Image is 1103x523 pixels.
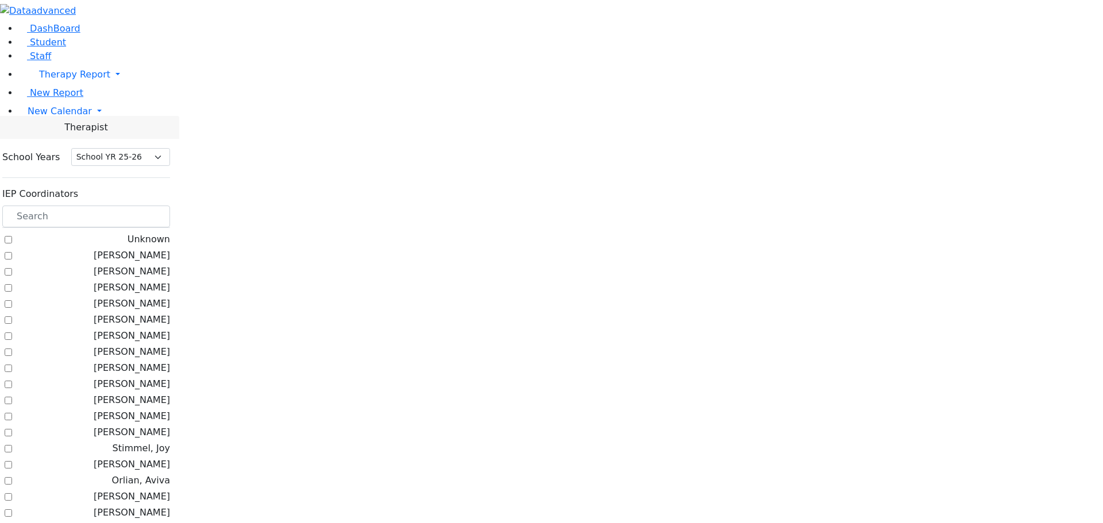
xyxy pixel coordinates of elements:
label: [PERSON_NAME] [94,313,170,327]
label: IEP Coordinators [2,187,78,201]
label: [PERSON_NAME] [94,393,170,407]
a: Student [18,37,66,48]
label: [PERSON_NAME] [94,377,170,391]
label: [PERSON_NAME] [94,329,170,343]
a: Therapy Report [18,63,1103,86]
span: Staff [30,51,51,61]
a: Staff [18,51,51,61]
label: Unknown [128,233,170,246]
span: Therapist [64,121,107,134]
a: New Report [18,87,83,98]
a: New Calendar [18,100,1103,123]
span: New Calendar [28,106,92,117]
label: [PERSON_NAME] [94,265,170,278]
label: [PERSON_NAME] [94,361,170,375]
label: [PERSON_NAME] [94,458,170,471]
label: Orlian, Aviva [112,474,170,487]
label: [PERSON_NAME] [94,281,170,295]
label: School Years [2,150,60,164]
label: Stimmel, Joy [113,441,170,455]
input: Search [2,206,170,227]
label: [PERSON_NAME] [94,409,170,423]
label: [PERSON_NAME] [94,249,170,262]
label: [PERSON_NAME] [94,297,170,311]
a: DashBoard [18,23,80,34]
label: [PERSON_NAME] [94,345,170,359]
span: DashBoard [30,23,80,34]
span: Therapy Report [39,69,110,80]
label: [PERSON_NAME] [94,506,170,520]
label: [PERSON_NAME] [94,425,170,439]
label: [PERSON_NAME] [94,490,170,503]
span: Student [30,37,66,48]
span: New Report [30,87,83,98]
